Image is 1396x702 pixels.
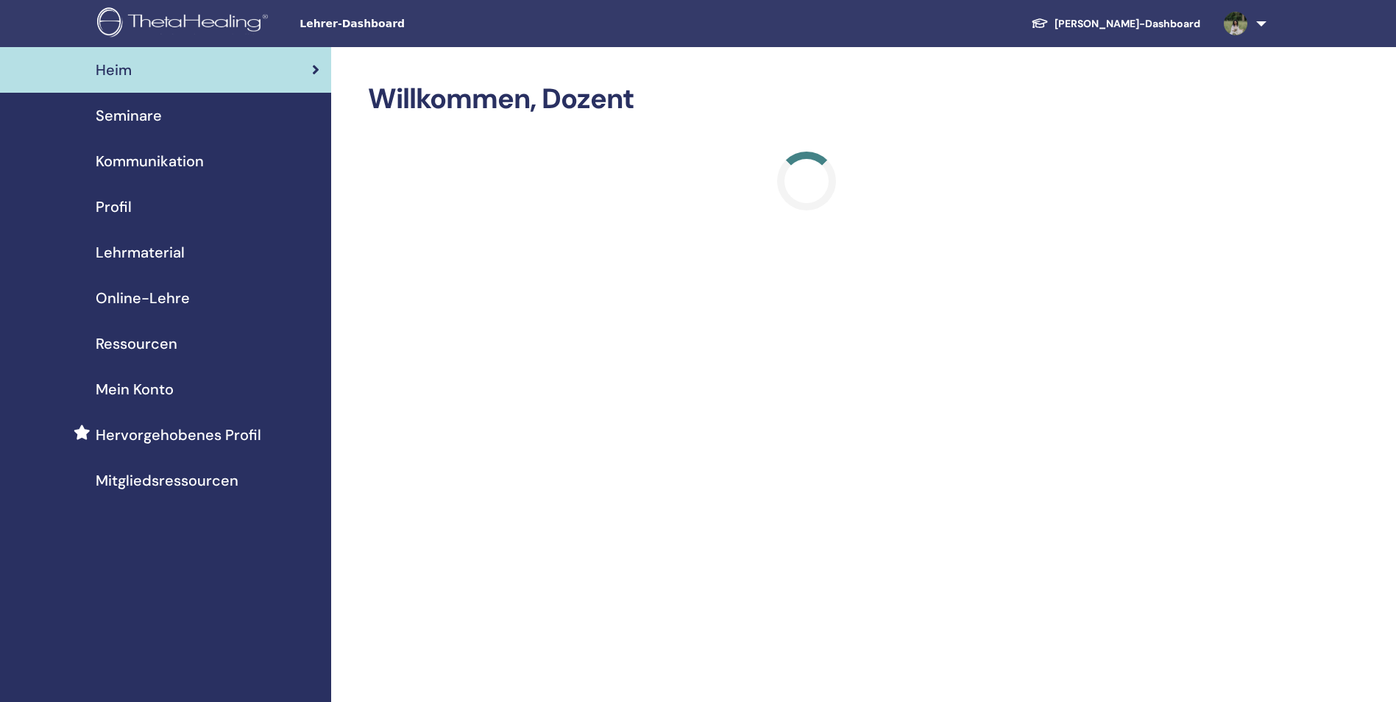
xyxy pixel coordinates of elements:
h2: Willkommen, Dozent [368,82,1246,116]
img: graduation-cap-white.svg [1031,17,1049,29]
span: Profil [96,196,132,218]
span: Kommunikation [96,150,204,172]
span: Hervorgehobenes Profil [96,424,261,446]
span: Ressourcen [96,333,177,355]
span: Heim [96,59,132,81]
a: [PERSON_NAME]-Dashboard [1019,10,1212,38]
span: Mein Konto [96,378,174,400]
span: Lehrer-Dashboard [300,16,520,32]
img: default.jpg [1224,12,1247,35]
span: Seminare [96,104,162,127]
span: Mitgliedsressourcen [96,469,238,492]
img: logo.png [97,7,273,40]
span: Online-Lehre [96,287,190,309]
span: Lehrmaterial [96,241,185,263]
